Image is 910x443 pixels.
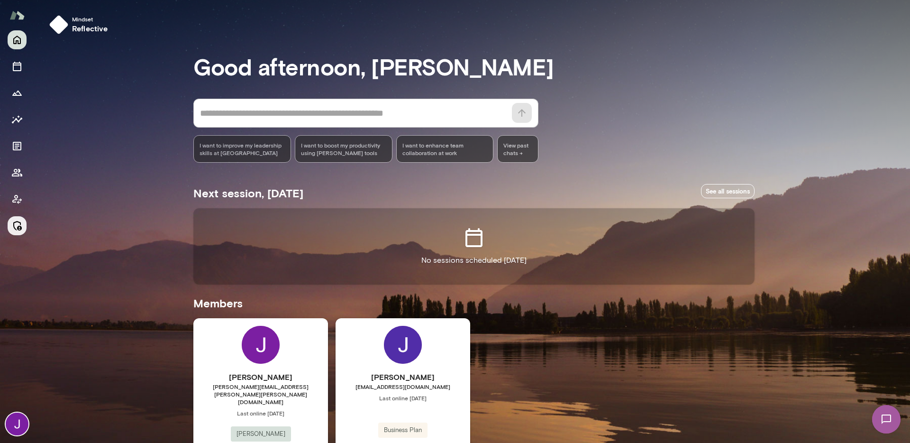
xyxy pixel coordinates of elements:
[193,371,328,383] h6: [PERSON_NAME]
[193,185,303,201] h5: Next session, [DATE]
[295,135,392,163] div: I want to boost my productivity using [PERSON_NAME] tools
[378,425,428,435] span: Business Plan
[301,141,386,157] span: I want to boost my productivity using [PERSON_NAME] tools
[8,57,27,76] button: Sessions
[701,184,755,199] a: See all sessions
[193,53,755,80] h3: Good afternoon, [PERSON_NAME]
[421,255,527,266] p: No sessions scheduled [DATE]
[402,141,488,157] span: I want to enhance team collaboration at work
[193,383,328,406] span: [PERSON_NAME][EMAIL_ADDRESS][PERSON_NAME][PERSON_NAME][DOMAIN_NAME]
[8,83,27,102] button: Growth Plan
[72,15,108,23] span: Mindset
[396,135,494,163] div: I want to enhance team collaboration at work
[336,371,470,383] h6: [PERSON_NAME]
[193,135,291,163] div: I want to improve my leadership skills at [GEOGRAPHIC_DATA]
[193,295,755,311] h5: Members
[231,429,291,439] span: [PERSON_NAME]
[242,326,280,364] img: Jocelyn Grodin
[200,141,285,157] span: I want to improve my leadership skills at [GEOGRAPHIC_DATA]
[45,11,116,38] button: Mindsetreflective
[8,190,27,209] button: Client app
[49,15,68,34] img: mindset
[336,383,470,390] span: [EMAIL_ADDRESS][DOMAIN_NAME]
[193,409,328,417] span: Last online [DATE]
[9,6,25,24] img: Mento
[8,163,27,182] button: Members
[336,394,470,402] span: Last online [DATE]
[384,326,422,364] img: Jackie G
[8,216,27,235] button: Manage
[6,413,28,435] img: Jocelyn Grodin
[8,30,27,49] button: Home
[497,135,538,163] span: View past chats ->
[8,110,27,129] button: Insights
[8,137,27,156] button: Documents
[72,23,108,34] h6: reflective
